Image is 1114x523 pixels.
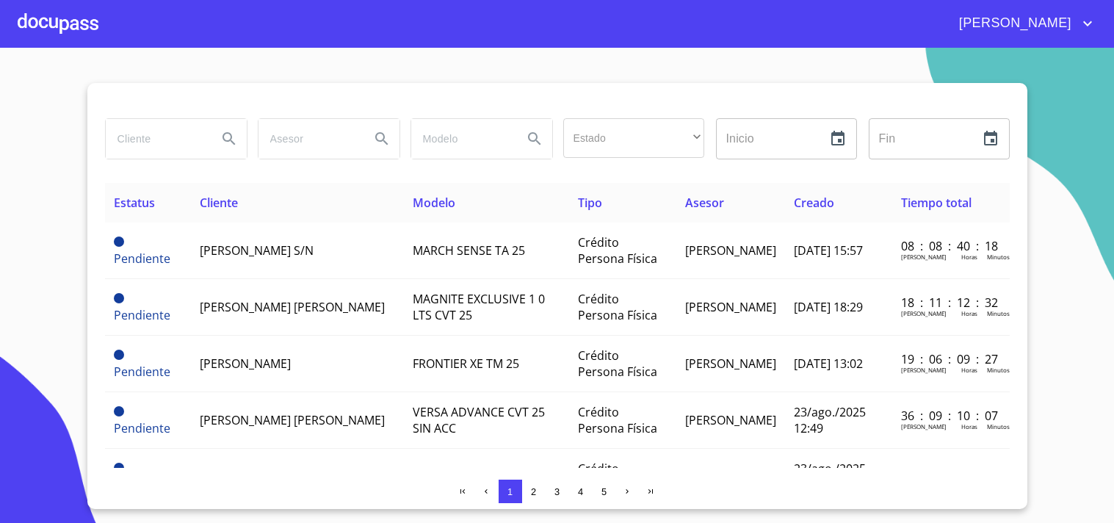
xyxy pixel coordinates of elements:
span: 23/ago./2025 12:49 [794,404,866,436]
span: MARCH SENSE TA 25 [413,242,525,259]
span: [PERSON_NAME] [948,12,1079,35]
span: Crédito Persona Física [578,347,657,380]
p: Horas [961,309,977,317]
button: 3 [546,480,569,503]
span: 3 [554,486,560,497]
button: Search [364,121,399,156]
p: [PERSON_NAME] [901,253,947,261]
p: 18 : 11 : 12 : 32 [901,295,1000,311]
span: [PERSON_NAME] S/N [200,242,314,259]
span: Pendiente [114,293,124,303]
span: Modelo [413,195,455,211]
span: Tipo [578,195,602,211]
button: Search [211,121,247,156]
span: Pendiente [114,364,170,380]
span: [PERSON_NAME] [PERSON_NAME] [200,412,385,428]
p: Minutos [987,253,1010,261]
span: [PERSON_NAME] [685,412,776,428]
button: account of current user [948,12,1096,35]
span: 1 [507,486,513,497]
span: Crédito Persona Física [578,461,657,493]
span: Tiempo total [901,195,972,211]
span: [DATE] 18:29 [794,299,863,315]
p: [PERSON_NAME] [901,366,947,374]
span: Pendiente [114,250,170,267]
span: [PERSON_NAME] [685,356,776,372]
input: search [258,119,358,159]
span: Pendiente [114,237,124,247]
button: Search [517,121,552,156]
p: [PERSON_NAME] [901,309,947,317]
span: [DATE] 15:57 [794,242,863,259]
button: 2 [522,480,546,503]
input: search [411,119,511,159]
p: 08 : 08 : 40 : 18 [901,238,1000,254]
p: 19 : 06 : 09 : 27 [901,351,1000,367]
span: 4 [578,486,583,497]
p: 36 : 09 : 10 : 07 [901,408,1000,424]
span: Crédito Persona Física [578,291,657,323]
span: VERSA ADVANCE CVT 25 SIN ACC [413,404,545,436]
p: Horas [961,422,977,430]
span: 2 [531,486,536,497]
span: [PERSON_NAME] [685,299,776,315]
span: Cliente [200,195,238,211]
span: Asesor [685,195,724,211]
span: [PERSON_NAME] [685,242,776,259]
span: Pendiente [114,350,124,360]
span: Pendiente [114,463,124,473]
p: [PERSON_NAME] [901,422,947,430]
button: 5 [593,480,616,503]
span: FRONTIER XE TM 25 [413,356,519,372]
span: Pendiente [114,406,124,416]
span: 23/ago./2025 11:27 [794,461,866,493]
span: Estatus [114,195,155,211]
span: 5 [601,486,607,497]
span: Pendiente [114,307,170,323]
p: Minutos [987,309,1010,317]
span: [DATE] 13:02 [794,356,863,372]
span: Creado [794,195,834,211]
span: Pendiente [114,420,170,436]
p: Minutos [987,422,1010,430]
button: 1 [499,480,522,503]
span: Crédito Persona Física [578,234,657,267]
input: search [106,119,206,159]
span: Crédito Persona Física [578,404,657,436]
span: [PERSON_NAME] [200,356,291,372]
p: Horas [961,253,977,261]
p: 38 : 06 : 06 : 21 [901,464,1000,480]
p: Minutos [987,366,1010,374]
span: MAGNITE EXCLUSIVE 1 0 LTS CVT 25 [413,291,545,323]
div: ​ [563,118,704,158]
span: [PERSON_NAME] [PERSON_NAME] [200,299,385,315]
button: 4 [569,480,593,503]
p: Horas [961,366,977,374]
